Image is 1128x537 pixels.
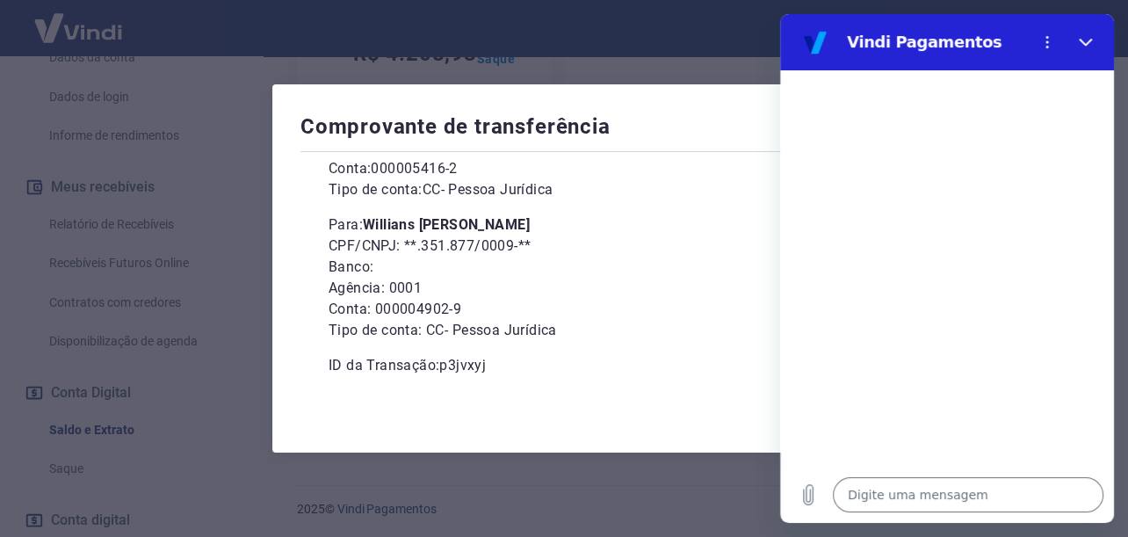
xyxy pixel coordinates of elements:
[300,112,828,148] div: Comprovante de transferência
[363,216,530,233] b: Willians [PERSON_NAME]
[329,158,799,179] p: Conta: 000005416-2
[329,236,799,257] p: CPF/CNPJ: **.351.877/0009-**
[329,179,799,200] p: Tipo de conta: CC - Pessoa Jurídica
[329,355,799,376] p: ID da Transação: p3jvxyj
[329,257,799,278] p: Banco:
[329,214,799,236] p: Para:
[329,299,799,320] p: Conta: 000004902-9
[780,14,1114,523] iframe: Janela de mensagens
[329,320,799,341] p: Tipo de conta: CC - Pessoa Jurídica
[329,278,799,299] p: Agência: 0001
